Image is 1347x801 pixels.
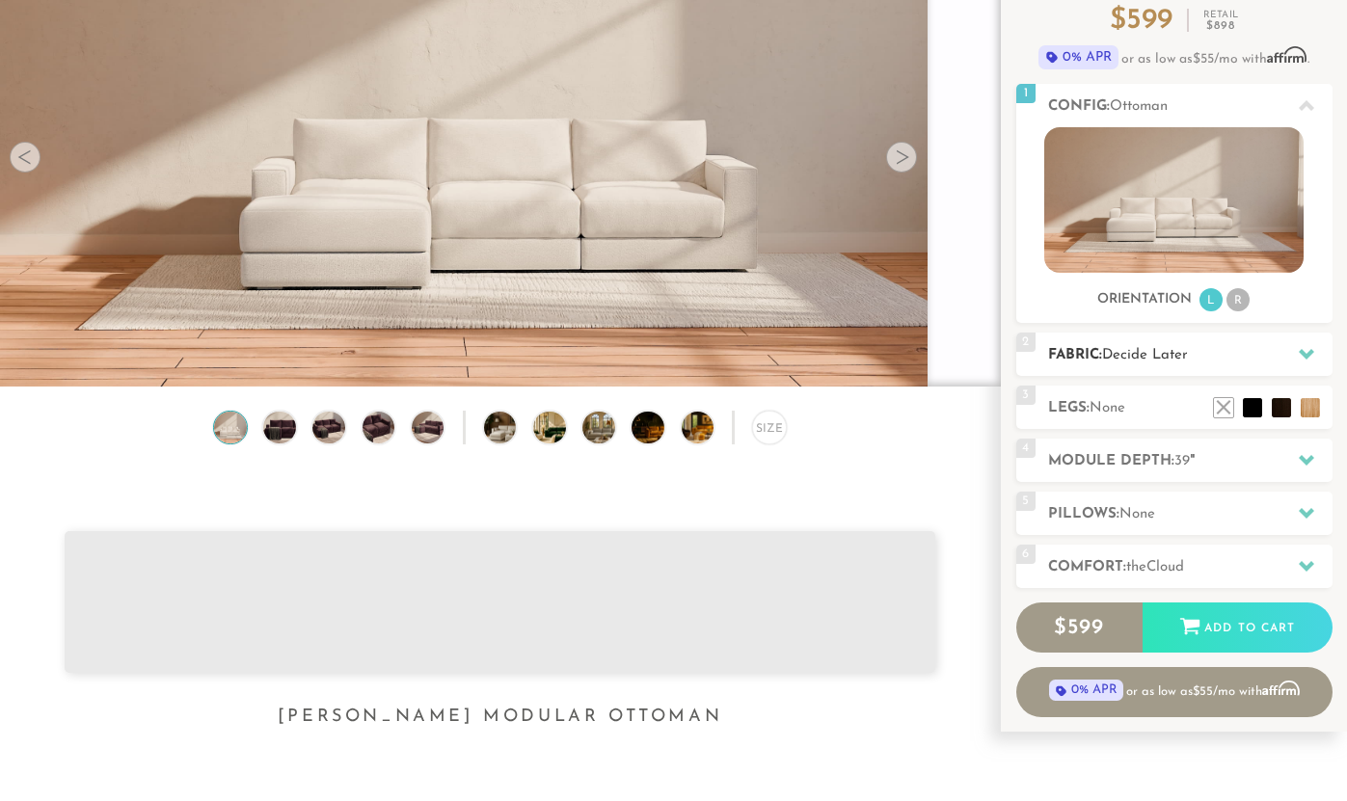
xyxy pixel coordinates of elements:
[1119,507,1155,521] span: None
[1016,545,1036,564] span: 6
[1048,503,1333,525] h2: Pillows:
[1203,11,1238,32] p: Retail
[1097,291,1192,308] h3: Orientation
[1174,454,1190,468] span: 39
[1038,45,1118,69] span: 0% APR
[1110,99,1168,114] span: Ottoman
[682,412,740,444] img: DreamSofa Modular Sofa & Sectional Video Presentation 5
[1214,20,1235,32] span: 898
[310,412,348,444] img: Landon Modular Ottoman no legs 3
[752,411,787,445] div: Size
[359,412,397,444] img: Landon Modular Ottoman no legs 4
[1016,667,1333,717] a: 0% APRor as low as $55/mo with Affirm - Learn more about Affirm Financing (opens in modal)
[260,412,299,444] img: Landon Modular Ottoman no legs 2
[1193,52,1214,67] span: $55
[1110,7,1172,36] p: $
[1049,680,1123,702] span: 0% APR
[1146,560,1184,574] span: Cloud
[1102,348,1188,362] span: Decide Later
[1016,84,1036,103] span: 1
[1226,288,1250,311] li: R
[1016,439,1036,458] span: 4
[1067,617,1104,639] span: 599
[1048,556,1333,578] h2: Comfort:
[1206,20,1235,32] em: $
[1143,602,1333,654] div: Add to Cart
[1265,714,1333,787] iframe: Chat
[210,412,249,444] img: Landon Modular Ottoman no legs 1
[1199,288,1223,311] li: L
[1048,344,1333,366] h2: Fabric:
[408,412,446,444] img: Landon Modular Ottoman no legs 5
[1126,6,1172,36] span: 599
[1044,127,1304,273] img: landon-sofa-no_legs-no_pillows-1.jpg
[632,412,689,444] img: DreamSofa Modular Sofa & Sectional Video Presentation 4
[582,412,640,444] img: DreamSofa Modular Sofa & Sectional Video Presentation 3
[1262,681,1299,696] span: Affirm
[1090,401,1125,415] span: None
[1126,560,1146,574] span: the
[484,412,542,444] img: DreamSofa Modular Sofa & Sectional Video Presentation 1
[1016,333,1036,352] span: 2
[1016,492,1036,511] span: 5
[1048,397,1333,419] h2: Legs:
[1048,450,1333,472] h2: Module Depth: "
[1048,95,1333,118] h2: Config:
[1016,45,1333,69] p: or as low as /mo with .
[1267,47,1307,64] span: Affirm
[533,412,591,444] img: DreamSofa Modular Sofa & Sectional Video Presentation 2
[1193,685,1213,698] span: $55
[1016,386,1036,405] span: 3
